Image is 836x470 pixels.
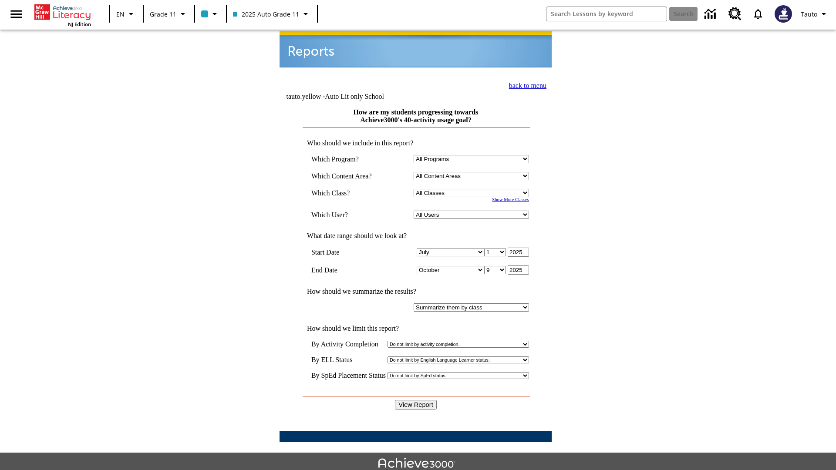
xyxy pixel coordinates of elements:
a: Resource Center, Will open in new tab [723,2,747,26]
span: Tauto [801,10,817,19]
a: Notifications [747,3,769,25]
td: How should we summarize the results? [303,288,529,295]
nobr: Auto Lit only School [325,93,384,100]
span: Grade 11 [150,10,176,19]
a: back to menu [509,82,546,89]
a: Show More Classes [492,197,529,202]
button: Class color is light blue. Change class color [198,6,223,22]
td: What date range should we look at? [303,232,529,240]
td: tauto.yellow - [286,93,446,101]
span: EN [116,10,125,19]
td: How should we limit this report? [303,325,529,332]
button: Profile/Settings [797,6,833,22]
input: search field [546,7,667,21]
td: Which Class? [311,189,384,197]
img: Avatar [775,5,792,23]
td: End Date [311,265,384,275]
span: 2025 Auto Grade 11 [233,10,299,19]
td: Which User? [311,211,384,219]
button: Select a new avatar [769,3,797,25]
img: header [280,31,552,67]
button: Class: 2025 Auto Grade 11, Select your class [229,6,314,22]
a: How are my students progressing towards Achieve3000's 40-activity usage goal? [354,108,479,124]
td: Who should we include in this report? [303,139,529,147]
input: View Report [395,400,437,410]
td: Start Date [311,248,384,257]
div: Home [34,3,91,27]
td: By ELL Status [311,356,386,364]
button: Grade: Grade 11, Select a grade [146,6,192,22]
td: Which Program? [311,155,384,163]
td: By SpEd Placement Status [311,372,386,379]
td: By Activity Completion [311,340,386,348]
span: NJ Edition [68,21,91,27]
button: Open side menu [3,1,29,27]
button: Language: EN, Select a language [112,6,140,22]
nobr: Which Content Area? [311,172,372,180]
a: Data Center [699,2,723,26]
